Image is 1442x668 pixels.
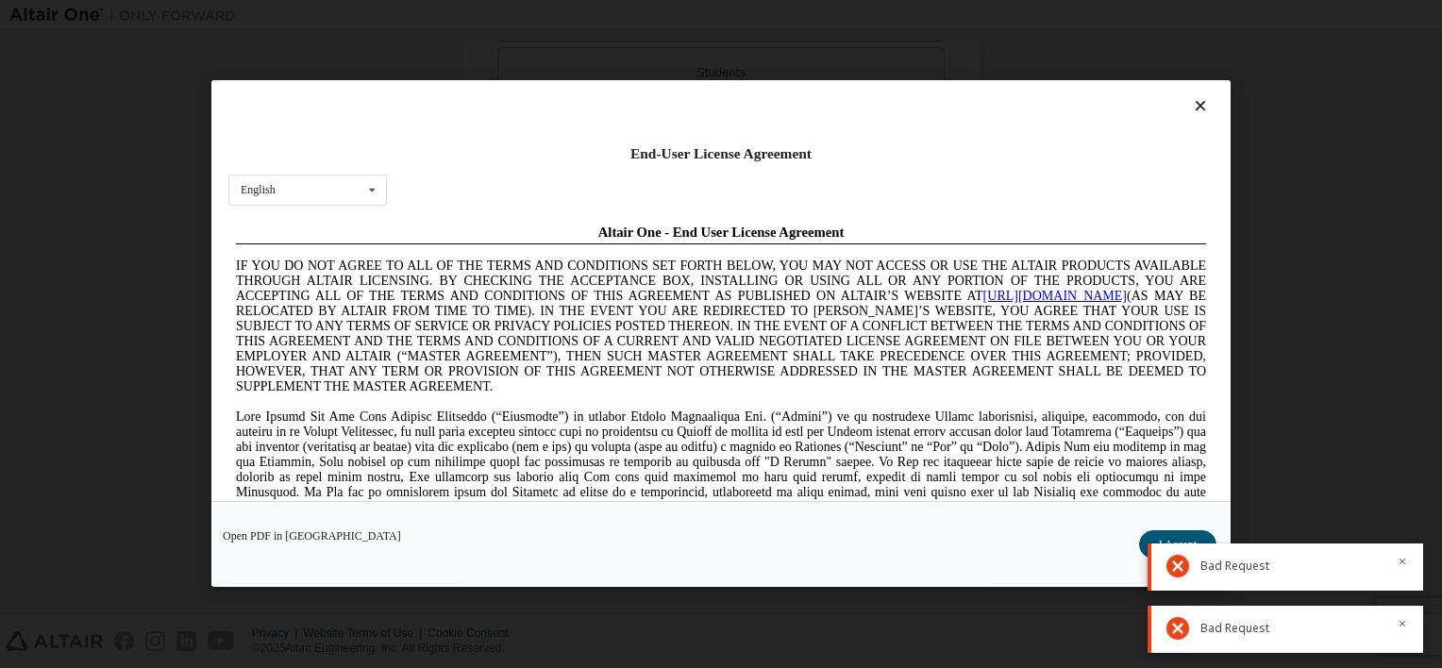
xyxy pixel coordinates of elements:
[8,192,978,327] span: Lore Ipsumd Sit Ame Cons Adipisc Elitseddo (“Eiusmodte”) in utlabor Etdolo Magnaaliqua Eni. (“Adm...
[1200,559,1269,574] span: Bad Request
[1200,621,1269,636] span: Bad Request
[241,185,276,196] div: English
[755,72,898,86] a: [URL][DOMAIN_NAME]
[223,531,401,543] a: Open PDF in [GEOGRAPHIC_DATA]
[1139,531,1216,559] button: I Accept
[228,144,1214,163] div: End-User License Agreement
[370,8,616,23] span: Altair One - End User License Agreement
[8,42,978,176] span: IF YOU DO NOT AGREE TO ALL OF THE TERMS AND CONDITIONS SET FORTH BELOW, YOU MAY NOT ACCESS OR USE...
